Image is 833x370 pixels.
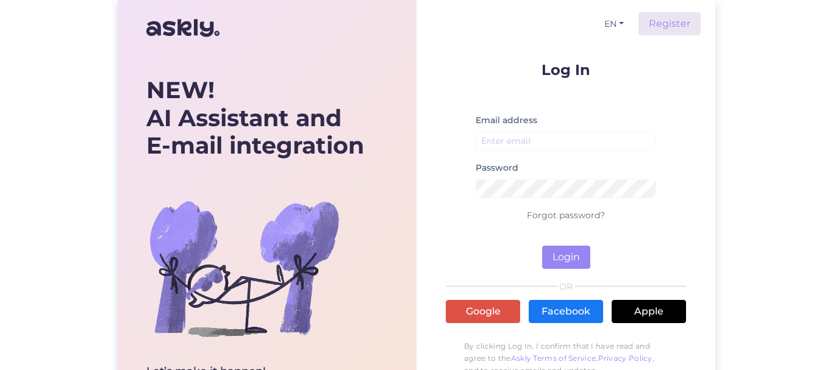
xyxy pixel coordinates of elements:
a: Facebook [529,300,603,323]
a: Google [446,300,520,323]
input: Enter email [476,132,656,151]
button: Login [542,246,590,269]
a: Register [638,12,701,35]
b: NEW! [146,76,215,104]
span: OR [557,282,575,291]
p: Log In [446,62,686,77]
a: Forgot password? [527,210,605,221]
label: Email address [476,114,537,127]
div: AI Assistant and E-mail integration [146,76,364,160]
img: bg-askly [146,171,341,366]
button: EN [599,15,629,33]
a: Apple [612,300,686,323]
a: Privacy Policy [598,354,652,363]
label: Password [476,162,518,174]
a: Askly Terms of Service [511,354,596,363]
img: Askly [146,13,220,43]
